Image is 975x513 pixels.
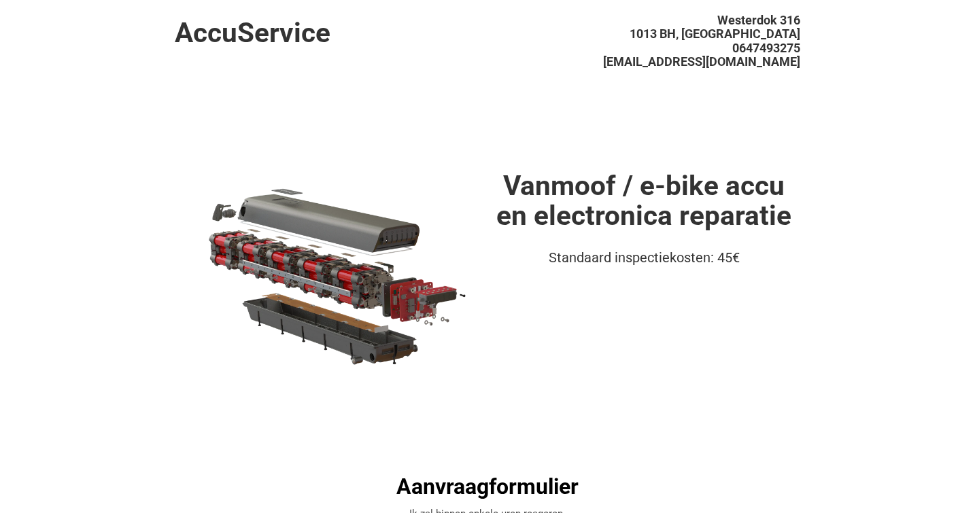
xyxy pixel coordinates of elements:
[549,249,740,266] span: Standaard inspectiekosten: 45€
[732,41,800,55] span: 0647493275
[487,171,800,231] h1: Vanmoof / e-bike accu en electronica reparatie
[630,26,800,41] span: 1013 BH, [GEOGRAPHIC_DATA]
[603,54,800,69] span: [EMAIL_ADDRESS][DOMAIN_NAME]
[175,171,487,379] img: battery.webp
[290,472,685,501] div: Aanvraagformulier
[717,13,800,27] span: Westerdok 316
[175,18,487,48] h1: AccuService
